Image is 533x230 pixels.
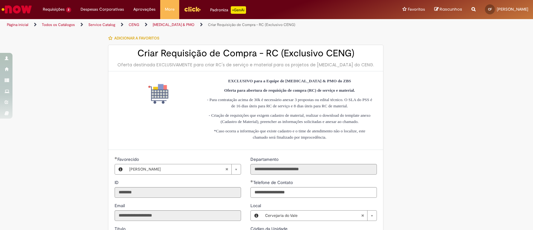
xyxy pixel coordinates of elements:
[251,211,262,221] button: Local, Visualizar este registro Cervejaria do Vale
[250,156,280,162] label: Somente leitura - Departamento
[250,187,377,198] input: Telefone de Contato
[81,6,124,13] span: Despesas Corporativas
[133,6,155,13] span: Aprovações
[153,22,195,27] a: [MEDICAL_DATA] & PMO
[43,6,65,13] span: Requisições
[5,19,351,31] ul: Trilhas de página
[254,79,351,83] strong: para a Equipe de [MEDICAL_DATA] & PMO do ZBS
[208,22,295,27] a: Criar Requisição de Compra - RC (Exclusivo CENG)
[129,22,139,27] a: CENG
[42,22,75,27] a: Todos os Catálogos
[358,211,367,221] abbr: Limpar campo Local
[265,211,361,221] span: Cervejaria do Vale
[222,164,231,174] abbr: Limpar campo Favorecido
[497,7,528,12] span: [PERSON_NAME]
[148,84,168,104] img: Criar Requisição de Compra - RC (Exclusivo CENG)
[262,211,377,221] a: Cervejaria do ValeLimpar campo Local
[115,179,120,186] label: Somente leitura - ID
[165,6,175,13] span: More
[115,48,377,59] h2: Criar Requisição de Compra - RC (Exclusivo CENG)
[126,164,241,174] a: [PERSON_NAME]Limpar campo Favorecido
[209,113,371,124] span: - Criação de requisições que exigem cadastro de material, realizar o download do template anexo (...
[228,79,253,83] strong: EXCLUSIVO
[214,129,365,140] span: *Caso ocorra a informação que existe cadastro e o time de atendimento não o localize, este chamad...
[253,180,294,185] span: Telefone de Contato
[210,6,246,14] div: Padroniza
[115,157,117,159] span: Obrigatório Preenchido
[115,202,126,209] label: Somente leitura - Email
[250,203,262,208] span: Local
[184,4,201,14] img: click_logo_yellow_360x200.png
[129,164,225,174] span: [PERSON_NAME]
[115,187,241,198] input: ID
[66,7,71,13] span: 2
[408,6,425,13] span: Favoritos
[250,180,253,182] span: Obrigatório Preenchido
[1,3,33,16] img: ServiceNow
[488,7,492,11] span: CF
[207,97,372,108] span: - Para contratação acima de 30k é necessário anexar 3 propostas ou edital técnico. O SLA do PSS é...
[440,6,462,12] span: Rascunhos
[231,6,246,14] p: +GenAi
[224,88,355,93] strong: Oferta para abertura de requisição de compra (RC) de serviço e material.
[7,22,28,27] a: Página inicial
[108,32,163,45] button: Adicionar a Favoritos
[114,36,159,41] span: Adicionar a Favoritos
[250,164,377,175] input: Departamento
[115,210,241,221] input: Email
[115,164,126,174] button: Favorecido, Visualizar este registro Carlos Alberto Fernandes
[434,7,462,13] a: Rascunhos
[88,22,115,27] a: Service Catalog
[117,156,140,162] span: Necessários - Favorecido
[115,62,377,68] div: Oferta destinada EXCLUSIVAMENTE para criar RC's de serviço e material para os projetos de [MEDICA...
